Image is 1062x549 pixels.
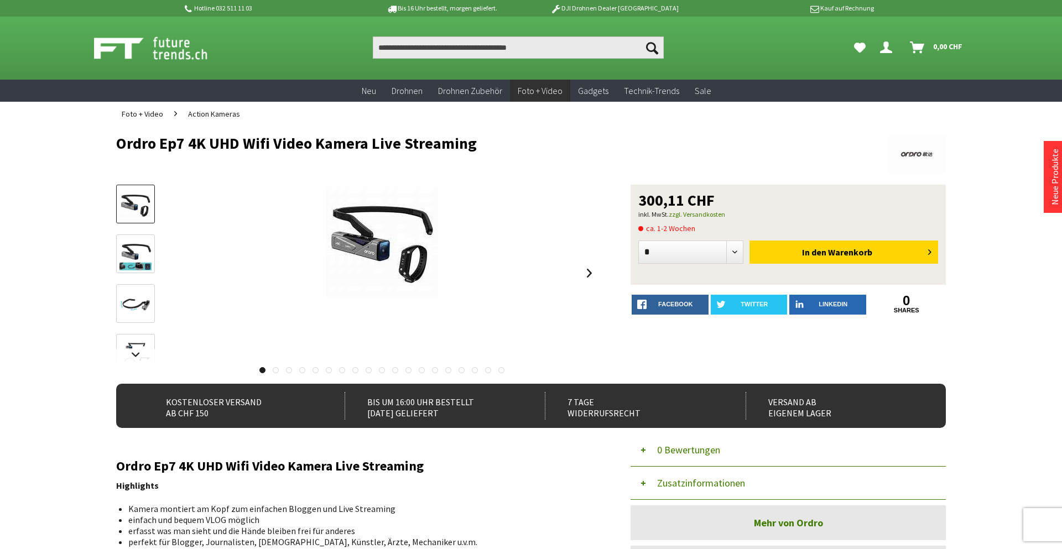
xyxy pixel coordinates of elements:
div: Bis um 16:00 Uhr bestellt [DATE] geliefert [345,392,521,420]
li: Kamera montiert am Kopf zum einfachen Bloggen und Live Streaming [128,503,589,514]
a: Action Kameras [183,102,246,126]
button: Suchen [641,36,664,59]
a: 0 [868,295,945,307]
img: Ordro Ep7 4K UHD Wifi Video Kamera Live Streaming [326,185,438,297]
span: Drohnen Zubehör [438,85,502,96]
a: zzgl. Versandkosten [669,210,725,218]
li: erfasst was man sieht und die Hände bleiben frei für anderes [128,525,589,536]
div: Versand ab eigenem Lager [746,392,922,420]
h1: Ordro Ep7 4K UHD Wifi Video Kamera Live Streaming [116,135,780,151]
a: Sale [687,80,719,102]
a: Meine Favoriten [848,36,871,59]
button: Zusatzinformationen [631,467,946,500]
strong: Highlights [116,480,159,491]
a: Foto + Video [510,80,570,102]
p: Kauf auf Rechnung [701,2,873,15]
a: shares [868,307,945,314]
li: einfach und bequem VLOG möglich [128,514,589,525]
a: Technik-Trends [616,80,687,102]
span: Warenkorb [828,247,872,258]
a: Neue Produkte [1049,149,1060,205]
img: Shop Futuretrends - zur Startseite wechseln [94,34,232,62]
a: Drohnen [384,80,430,102]
a: Drohnen Zubehör [430,80,510,102]
p: DJI Drohnen Dealer [GEOGRAPHIC_DATA] [528,2,701,15]
p: inkl. MwSt. [638,208,938,221]
span: 0,00 CHF [933,38,962,55]
div: 7 Tage Widerrufsrecht [545,392,721,420]
a: Warenkorb [905,36,968,59]
span: Neu [362,85,376,96]
a: facebook [632,295,709,315]
span: Foto + Video [518,85,563,96]
span: facebook [658,301,693,307]
li: perfekt für Blogger, Journalisten, [DEMOGRAPHIC_DATA], Künstler, Ärzte, Mechaniker u.v.m. [128,536,589,547]
span: 300,11 CHF [638,192,715,208]
button: 0 Bewertungen [631,433,946,467]
a: Neu [354,80,384,102]
span: Foto + Video [122,109,163,119]
a: Gadgets [570,80,616,102]
a: LinkedIn [789,295,866,315]
span: Sale [695,85,711,96]
button: In den Warenkorb [749,240,938,264]
span: Action Kameras [188,109,240,119]
a: twitter [711,295,788,315]
p: Bis 16 Uhr bestellt, morgen geliefert. [355,2,528,15]
input: Produkt, Marke, Kategorie, EAN, Artikelnummer… [373,36,664,59]
div: Kostenloser Versand ab CHF 150 [144,392,320,420]
h2: Ordro Ep7 4K UHD Wifi Video Kamera Live Streaming [116,459,597,473]
a: Foto + Video [116,102,169,126]
a: Mehr von Ordro [631,505,946,540]
span: Gadgets [578,85,608,96]
span: ca. 1-2 Wochen [638,222,695,235]
a: Dein Konto [876,36,901,59]
span: In den [802,247,826,258]
span: Technik-Trends [624,85,679,96]
span: twitter [741,301,768,307]
p: Hotline 032 511 11 03 [183,2,355,15]
span: LinkedIn [819,301,847,307]
img: Ordro [888,135,946,174]
img: Vorschau: Ordro Ep7 4K UHD Wifi Video Kamera Live Streaming [119,189,152,221]
span: Drohnen [392,85,423,96]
